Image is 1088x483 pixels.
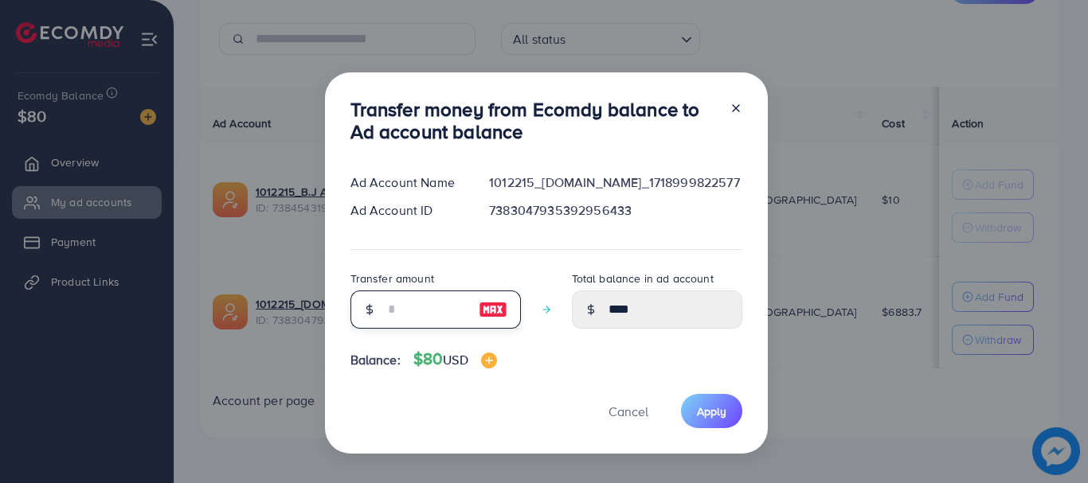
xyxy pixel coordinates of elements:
button: Apply [681,394,742,428]
img: image [479,300,507,319]
span: Cancel [609,403,648,420]
img: image [481,353,497,368]
span: Apply [697,403,726,419]
label: Total balance in ad account [572,271,714,286]
span: USD [443,351,468,368]
div: 1012215_[DOMAIN_NAME]_1718999822577 [476,173,754,192]
div: Ad Account ID [338,201,477,220]
h3: Transfer money from Ecomdy balance to Ad account balance [350,98,717,144]
label: Transfer amount [350,271,434,286]
div: Ad Account Name [338,173,477,192]
span: Balance: [350,351,401,369]
button: Cancel [589,394,668,428]
h4: $80 [413,349,497,369]
div: 7383047935392956433 [476,201,754,220]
